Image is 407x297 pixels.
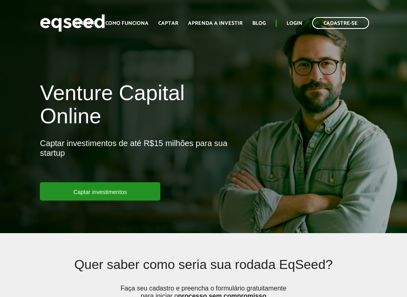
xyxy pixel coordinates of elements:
[74,258,333,284] h2: Quer saber como seria sua rodada EqSeed?
[40,182,160,201] a: Captar investimentos
[40,138,231,182] p: Captar investimentos de até R$15 milhões para sua startup
[40,12,105,34] img: EqSeed
[287,21,302,26] a: Login
[312,17,369,29] a: Cadastre-se
[72,21,96,26] a: Investir
[40,81,231,132] h1: Venture Capital Online
[105,21,149,26] a: Como funciona
[158,21,178,26] a: Captar
[188,21,243,26] a: Aprenda a investir
[252,21,266,26] a: Blog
